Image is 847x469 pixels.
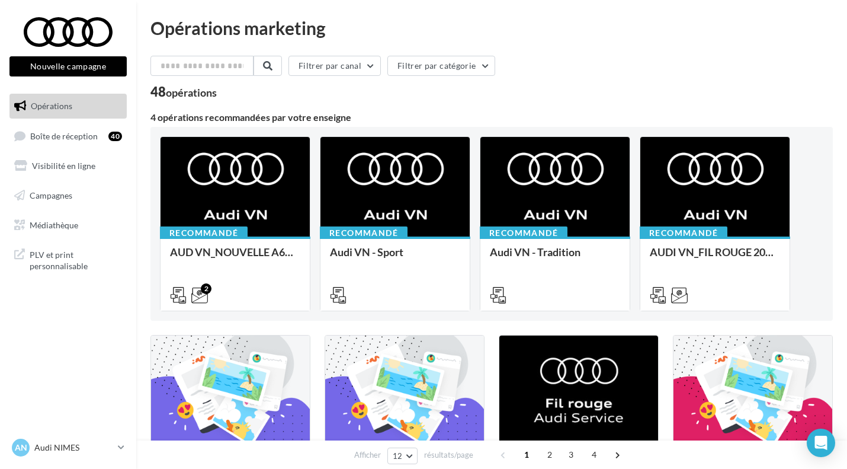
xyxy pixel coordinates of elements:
button: 12 [387,448,418,464]
span: Boîte de réception [30,130,98,141]
div: AUDI VN_FIL ROUGE 2025 - A1, Q2, Q3, Q5 et Q4 e-tron [650,246,780,270]
span: PLV et print personnalisable [30,247,122,272]
div: AUD VN_NOUVELLE A6 e-tron [170,246,300,270]
button: Nouvelle campagne [9,56,127,76]
div: 4 opérations recommandées par votre enseigne [150,113,833,122]
div: 40 [108,132,122,141]
div: 48 [150,85,217,98]
span: Médiathèque [30,219,78,229]
a: PLV et print personnalisable [7,242,129,277]
span: 4 [585,445,604,464]
span: 1 [517,445,536,464]
span: résultats/page [424,449,473,461]
a: AN Audi NIMES [9,436,127,459]
div: Audi VN - Sport [330,246,460,270]
a: Visibilité en ligne [7,154,129,178]
span: 3 [562,445,580,464]
div: Recommandé [640,226,727,240]
div: opérations [166,87,217,98]
div: Recommandé [480,226,567,240]
a: Campagnes [7,183,129,208]
div: Recommandé [160,226,248,240]
div: Opérations marketing [150,19,833,37]
a: Médiathèque [7,213,129,238]
a: Boîte de réception40 [7,123,129,149]
div: Audi VN - Tradition [490,246,620,270]
a: Opérations [7,94,129,119]
span: 2 [540,445,559,464]
div: 2 [201,283,211,294]
p: Audi NIMES [34,442,113,454]
span: Afficher [354,449,381,461]
button: Filtrer par catégorie [387,56,495,76]
span: 12 [393,451,403,461]
span: Campagnes [30,190,72,200]
div: Recommandé [320,226,408,240]
span: Visibilité en ligne [32,161,95,171]
span: AN [15,442,27,454]
div: Open Intercom Messenger [807,429,835,457]
span: Opérations [31,101,72,111]
button: Filtrer par canal [288,56,381,76]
